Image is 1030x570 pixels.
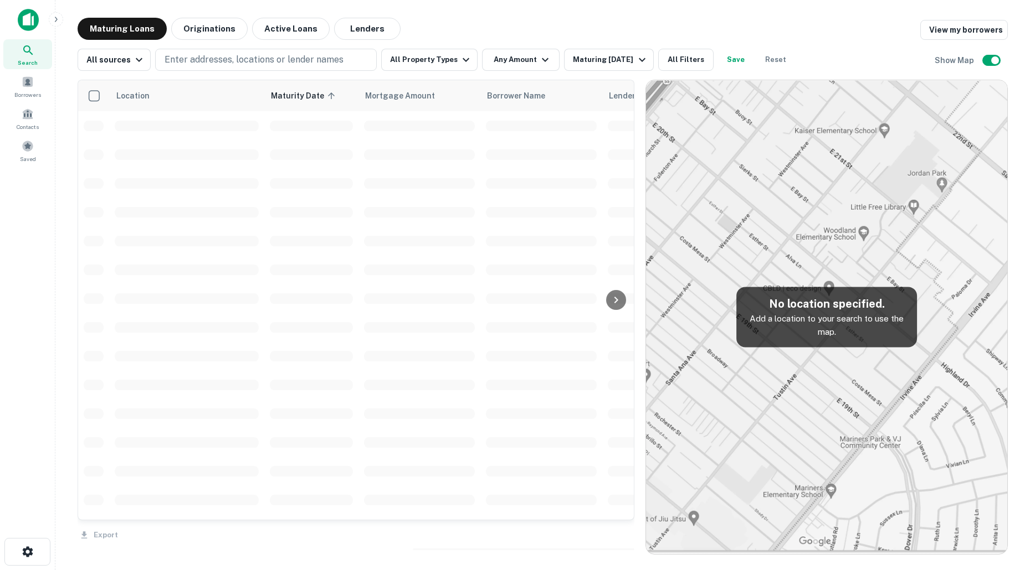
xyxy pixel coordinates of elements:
[165,53,344,66] p: Enter addresses, locations or lender names
[252,18,330,40] button: Active Loans
[78,18,167,40] button: Maturing Loans
[975,481,1030,535] iframe: Chat Widget
[18,9,39,31] img: capitalize-icon.png
[564,49,653,71] button: Maturing [DATE]
[381,49,478,71] button: All Property Types
[155,49,377,71] button: Enter addresses, locations or lender names
[3,103,52,133] a: Contacts
[758,49,793,71] button: Reset
[86,53,146,66] div: All sources
[718,49,754,71] button: Save your search to get updates of matches that match your search criteria.
[3,71,52,101] a: Borrowers
[745,312,908,338] p: Add a location to your search to use the map.
[14,90,41,99] span: Borrowers
[3,136,52,165] a: Saved
[573,53,648,66] div: Maturing [DATE]
[658,49,714,71] button: All Filters
[116,89,150,102] span: Location
[17,122,39,131] span: Contacts
[358,80,480,111] th: Mortgage Amount
[480,80,602,111] th: Borrower Name
[602,80,780,111] th: Lender
[745,296,908,312] h5: No location specified.
[171,18,248,40] button: Originations
[264,80,358,111] th: Maturity Date
[646,80,1007,554] img: map-placeholder.webp
[18,58,38,67] span: Search
[935,54,976,66] h6: Show Map
[920,20,1008,40] a: View my borrowers
[78,49,151,71] button: All sources
[109,80,264,111] th: Location
[482,49,560,71] button: Any Amount
[271,89,339,102] span: Maturity Date
[20,154,36,163] span: Saved
[365,89,449,102] span: Mortgage Amount
[334,18,401,40] button: Lenders
[3,39,52,69] a: Search
[487,89,545,102] span: Borrower Name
